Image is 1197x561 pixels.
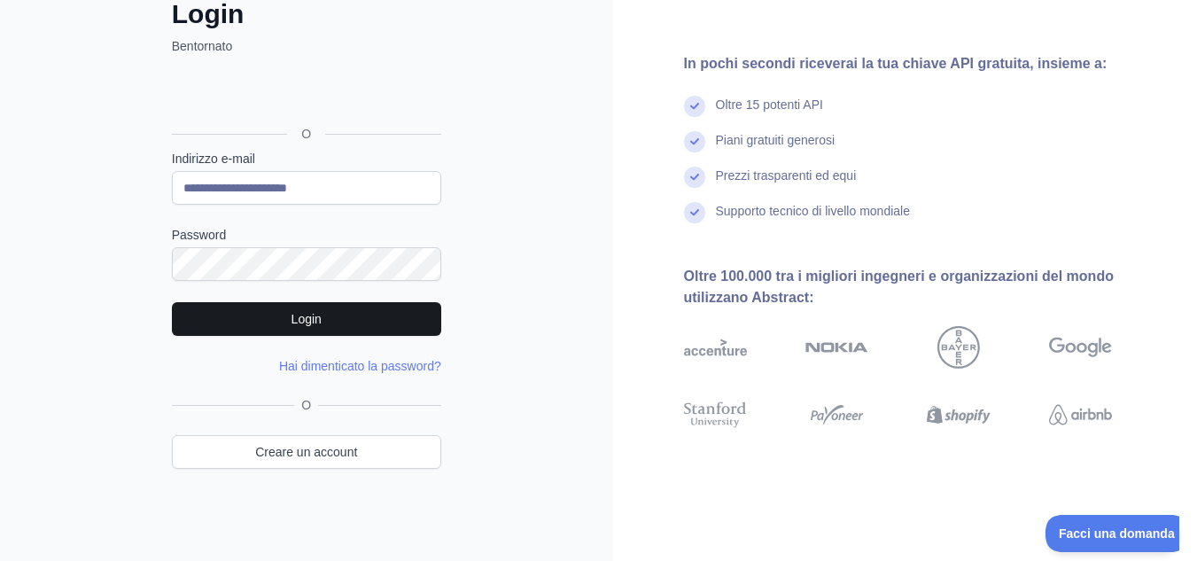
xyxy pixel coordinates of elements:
button: Login [172,302,441,336]
font: Creare un account [255,445,357,459]
img: segno di spunta [684,131,705,152]
img: Airbnb [1049,399,1112,431]
img: segno di spunta [684,96,705,117]
font: Piani gratuiti generosi [716,133,836,147]
img: segno di spunta [684,202,705,223]
font: Oltre 100.000 tra i migliori ingegneri e organizzazioni del mondo utilizzano Abstract: [684,269,1114,305]
font: Prezzi trasparenti ed equi [716,168,857,183]
font: Login [291,312,322,326]
img: segno di spunta [684,167,705,188]
font: Oltre 15 potenti API [716,97,823,112]
a: Creare un account [172,435,441,469]
font: O [301,127,311,141]
iframe: Pulsante Accedi con Google [163,74,447,113]
iframe: Attiva/disattiva l'assistenza clienti [1045,515,1179,552]
img: università di Stanford [684,399,747,431]
font: Indirizzo e-mail [172,152,255,166]
img: Shopify [927,399,990,431]
img: Google [1049,326,1112,369]
img: Nokia [805,326,868,369]
font: In pochi secondi riceverai la tua chiave API gratuita, insieme a: [684,56,1108,71]
img: Accenture [684,326,747,369]
font: Bentornato [172,39,233,53]
font: O [301,398,311,412]
font: Password [172,228,226,242]
font: Supporto tecnico di livello mondiale [716,204,910,218]
a: Hai dimenticato la password? [279,359,441,373]
img: Bayer [937,326,980,369]
img: pagatore [805,399,868,431]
